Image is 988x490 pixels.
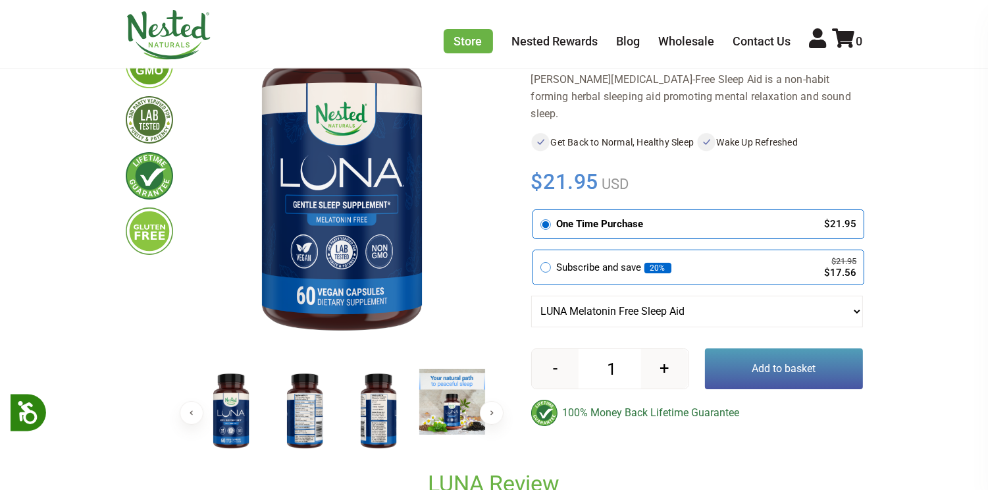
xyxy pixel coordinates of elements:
span: 0 [856,34,863,48]
img: Nested Naturals [126,10,211,60]
img: LUNA Melatonin Free Sleep Aid [272,369,338,454]
img: thirdpartytested [126,96,173,144]
div: [PERSON_NAME][MEDICAL_DATA]-Free Sleep Aid is a non-habit forming herbal sleeping aid promoting m... [531,71,863,122]
img: badge-lifetimeguarantee-color.svg [531,400,558,426]
a: 0 [833,34,863,48]
a: Store [444,29,493,53]
img: glutenfree [126,207,173,255]
img: LUNA Melatonin Free Sleep Aid [198,369,264,454]
a: Blog [617,34,640,48]
button: Next [480,401,504,425]
a: Contact Us [733,34,791,48]
button: Add to basket [705,348,863,389]
img: LUNA Melatonin Free Sleep Aid [346,369,411,454]
a: Wholesale [659,34,715,48]
button: + [641,349,688,389]
span: $21.95 [531,167,599,196]
a: Nested Rewards [512,34,598,48]
li: Wake Up Refreshed [697,133,863,151]
img: lifetimeguarantee [126,152,173,200]
button: - [532,349,579,389]
li: Get Back to Normal, Healthy Sleep [531,133,697,151]
img: LUNA Melatonin Free Sleep Aid [419,369,485,435]
button: Previous [180,401,203,425]
div: 100% Money Back Lifetime Guarantee [531,400,863,426]
span: USD [598,176,629,192]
